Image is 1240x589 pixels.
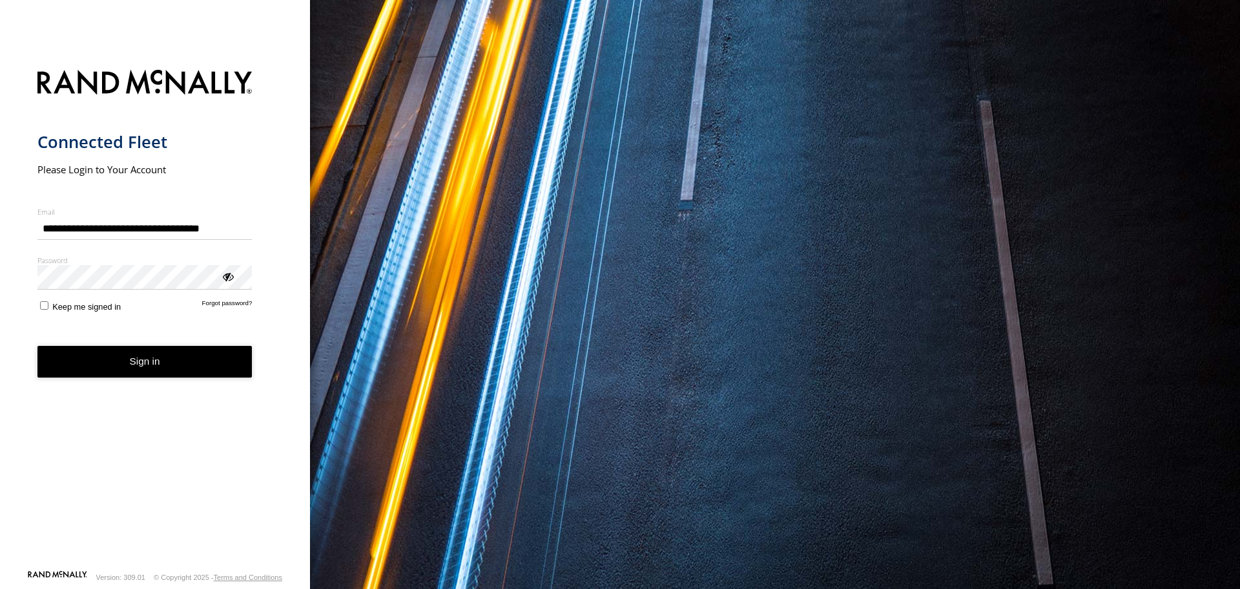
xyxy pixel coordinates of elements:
[96,573,145,581] div: Version: 309.01
[28,571,87,584] a: Visit our Website
[37,346,253,378] button: Sign in
[37,163,253,176] h2: Please Login to Your Account
[221,270,234,283] div: ViewPassword
[37,131,253,153] h1: Connected Fleet
[37,62,273,570] form: main
[37,207,253,217] label: Email
[52,302,121,312] span: Keep me signed in
[202,299,253,312] a: Forgot password?
[154,573,282,581] div: © Copyright 2025 -
[37,255,253,265] label: Password
[214,573,282,581] a: Terms and Conditions
[37,67,253,100] img: Rand McNally
[40,301,48,310] input: Keep me signed in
